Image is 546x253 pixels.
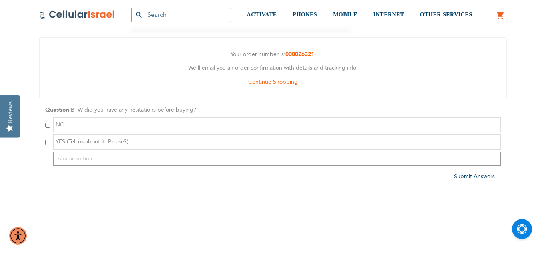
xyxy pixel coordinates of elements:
[247,12,277,18] span: ACTIVATE
[45,106,71,114] strong: Question:
[53,24,65,30] a: Home
[56,121,65,128] span: NO
[46,63,500,73] p: We'll email you an order confirmation with details and tracking info.
[71,106,196,114] span: BTW did you have any hesitations before buying?
[46,50,500,60] p: Your order number is: .
[131,8,231,22] input: Search
[9,227,27,245] div: Accessibility Menu
[39,10,115,20] img: Cellular Israel Logo
[333,12,357,18] span: MOBILE
[293,12,317,18] span: PHONES
[56,138,128,145] span: YES (Tell us about it. Please?)
[248,78,298,86] a: Continue Shopping
[53,152,501,166] input: Add an option...
[373,12,404,18] span: INTERNET
[420,12,472,18] span: OTHER SERVICES
[454,173,495,180] a: Submit Answers
[7,101,14,123] div: Reviews
[285,50,314,58] a: 000026321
